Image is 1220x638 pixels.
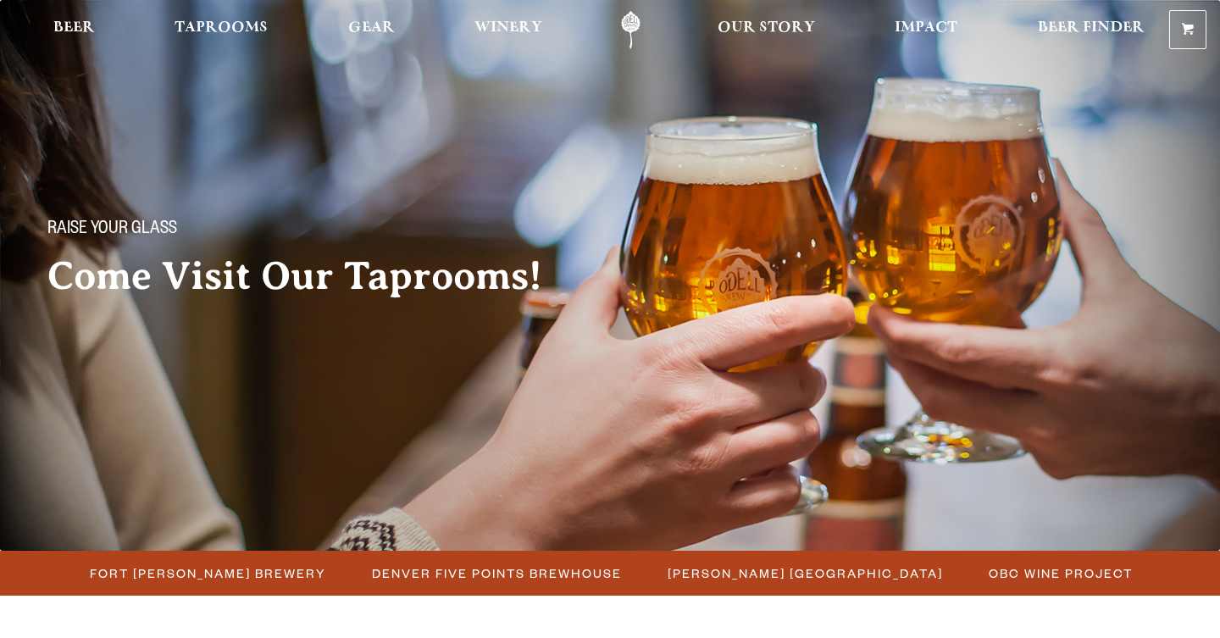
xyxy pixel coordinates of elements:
span: Fort [PERSON_NAME] Brewery [90,561,326,585]
span: Gear [348,21,395,35]
a: Our Story [707,11,826,49]
a: Winery [463,11,553,49]
a: Taprooms [164,11,279,49]
a: Odell Home [599,11,663,49]
span: Raise your glass [47,219,177,241]
a: Gear [337,11,406,49]
a: Denver Five Points Brewhouse [362,561,630,585]
span: Winery [474,21,542,35]
span: Taprooms [175,21,268,35]
a: OBC Wine Project [979,561,1141,585]
span: Beer Finder [1038,21,1145,35]
span: [PERSON_NAME] [GEOGRAPHIC_DATA] [668,561,943,585]
span: Our Story [718,21,815,35]
h2: Come Visit Our Taprooms! [47,255,576,297]
a: [PERSON_NAME] [GEOGRAPHIC_DATA] [657,561,951,585]
span: Beer [53,21,95,35]
a: Impact [884,11,968,49]
span: Impact [895,21,957,35]
a: Beer Finder [1027,11,1156,49]
a: Beer [42,11,106,49]
a: Fort [PERSON_NAME] Brewery [80,561,335,585]
span: Denver Five Points Brewhouse [372,561,622,585]
span: OBC Wine Project [989,561,1133,585]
